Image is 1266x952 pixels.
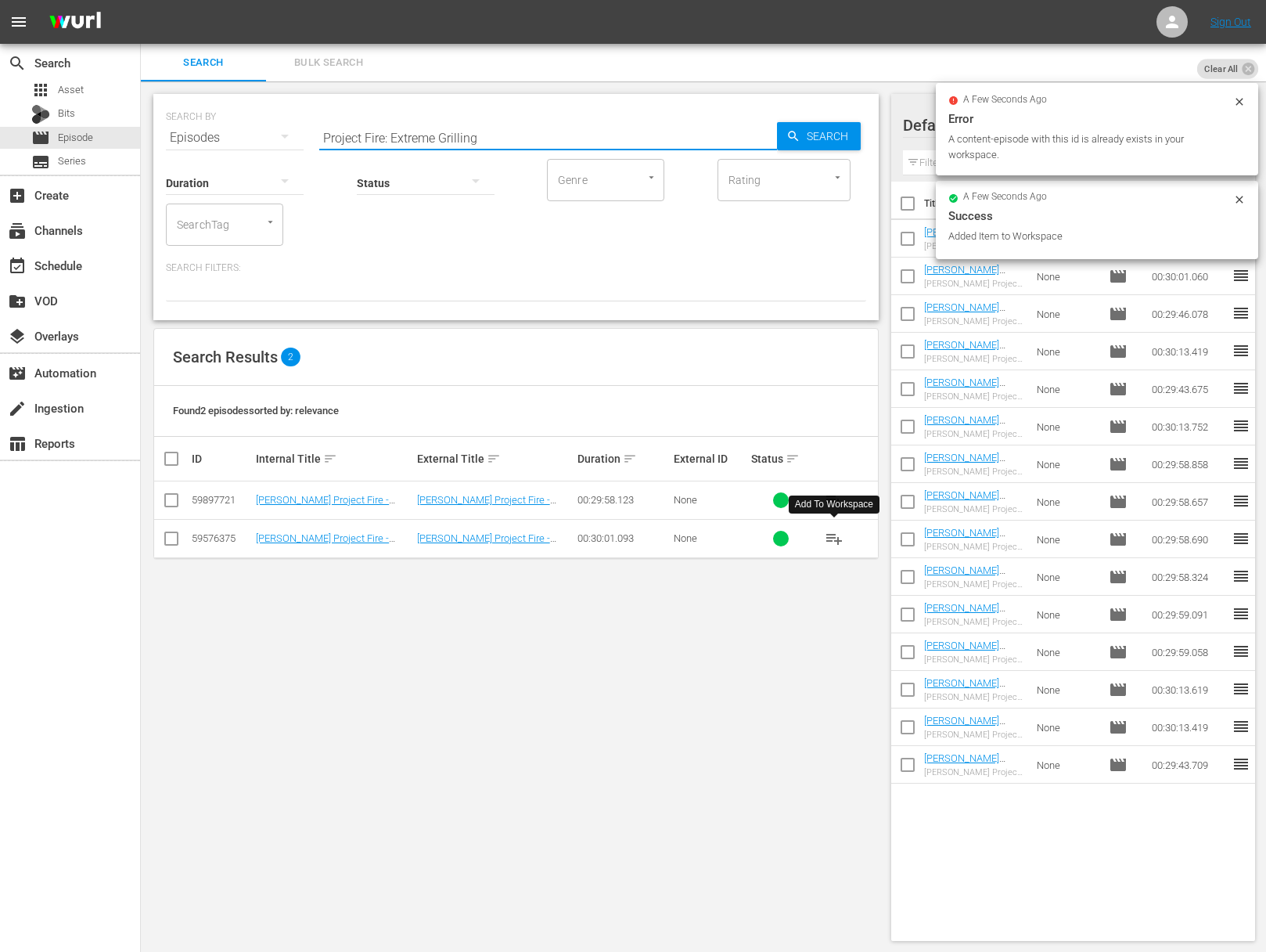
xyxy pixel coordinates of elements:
[1146,445,1232,483] td: 00:29:58.858
[58,130,93,146] span: Episode
[1146,709,1232,746] td: 00:30:13.419
[948,110,1246,128] div: Error
[948,207,1246,225] div: Success
[1109,568,1128,586] span: Episode
[1146,558,1232,596] td: 00:29:58.324
[1146,483,1232,521] td: 00:29:58.657
[924,377,1012,412] a: [PERSON_NAME] Project Fire - Brisket 24/7
[1146,295,1232,333] td: 00:29:46.078
[256,494,395,517] a: [PERSON_NAME] Project Fire - Season 4 - Extreme Grilling
[9,13,28,31] span: menu
[1197,59,1246,79] span: Clear All
[192,453,251,465] div: ID
[58,82,84,98] span: Asset
[830,170,845,185] button: Open
[674,494,746,506] div: None
[924,602,1022,649] a: [PERSON_NAME] Project Fire - The Best BBQ You've Never Heard Of
[924,692,1025,702] div: [PERSON_NAME] Project Fire - Shoulder On
[924,504,1025,514] div: [PERSON_NAME] Project Fire - Secret Steaks
[1146,408,1232,445] td: 00:30:13.752
[1232,379,1250,398] span: reorder
[173,405,339,416] span: Found 2 episodes sorted by: relevance
[924,654,1025,665] div: [PERSON_NAME] Project Fire - [US_STATE] Tailgate Party
[1030,333,1102,370] td: None
[192,494,251,506] div: 59897721
[1146,521,1232,558] td: 00:29:58.690
[1030,596,1102,633] td: None
[751,449,811,468] div: Status
[8,364,27,383] span: Automation
[815,481,853,519] button: playlist_add
[948,132,1229,163] div: A content-episode with this id is already exists in your workspace.
[948,229,1229,244] div: Added Item to Workspace
[1109,718,1128,737] span: Episode
[795,498,873,511] div: Add To Workspace
[417,494,556,517] a: [PERSON_NAME] Project Fire - Extreme Grilling
[924,316,1025,326] div: [PERSON_NAME] Project Fire - Raichlen's Rules
[924,767,1025,777] div: [PERSON_NAME] Project Fire - Miami Spice
[924,542,1025,552] div: [PERSON_NAME] Project Fire - Primal Grilling
[623,452,637,466] span: sort
[924,391,1025,402] div: [PERSON_NAME] Project Fire - Brisket 24/7
[924,354,1025,364] div: [PERSON_NAME] Project Fire - Grilling with [PERSON_NAME]
[786,452,800,466] span: sort
[1232,755,1250,773] span: reorder
[1109,417,1128,436] span: Episode
[1109,342,1128,361] span: Episode
[1030,370,1102,408] td: None
[1146,671,1232,709] td: 00:30:13.619
[800,122,861,150] span: Search
[903,103,1230,147] div: Default Workspace
[1030,445,1102,483] td: None
[1030,671,1102,709] td: None
[1030,558,1102,596] td: None
[1109,605,1128,624] span: Episode
[1109,530,1128,549] span: Episode
[1232,454,1250,473] span: reorder
[1232,304,1250,323] span: reorder
[487,452,501,466] span: sort
[924,182,1028,225] th: Title
[256,532,395,556] a: [PERSON_NAME] Project Fire - Extreme Grilling
[8,54,27,73] span: Search
[577,494,669,506] div: 00:29:58.123
[1232,567,1250,586] span: reorder
[1232,266,1250,285] span: reorder
[924,226,1022,261] a: [PERSON_NAME] Project Fire - Wrangler Tailgate
[1030,521,1102,558] td: None
[1109,267,1128,286] span: Episode
[281,348,300,366] span: 2
[924,264,1011,299] a: [PERSON_NAME] Project Fire - So-Cal Grill
[1109,680,1128,699] span: Episode
[8,327,27,346] span: Overlays
[1030,746,1102,784] td: None
[1146,370,1232,408] td: 00:29:43.675
[1232,717,1250,736] span: reorder
[924,640,1013,687] a: [PERSON_NAME] Project Fire - [US_STATE] Tailgate Party
[1030,258,1102,295] td: None
[674,453,746,465] div: External ID
[1232,341,1250,360] span: reorder
[1232,416,1250,435] span: reorder
[8,257,27,276] span: Schedule
[263,215,278,229] button: Open
[1109,380,1128,398] span: Episode
[674,532,746,544] div: None
[192,532,251,544] div: 59576375
[1030,709,1102,746] td: None
[1030,483,1102,521] td: None
[924,564,1005,600] a: [PERSON_NAME] Project Fire - Tex Meets Mex
[31,128,50,147] span: Episode
[924,301,1005,337] a: [PERSON_NAME] Project Fire - Raichlen's Rules
[1232,529,1250,548] span: reorder
[1232,604,1250,623] span: reorder
[924,429,1025,439] div: [PERSON_NAME] Project Fire - Gulf Coast Grill
[1146,258,1232,295] td: 00:30:01.060
[38,4,113,41] img: ans4CAIJ8jUAAAAAAAAAAAAAAAAAAAAAAAAgQb4GAAAAAAAAAAAAAAAAAAAAAAAAJMjXAAAAAAAAAAAAAAAAAAAAAAAAgAT5G...
[275,54,382,72] span: Bulk Search
[777,122,861,150] button: Search
[31,81,50,99] span: Asset
[924,677,1021,712] a: [PERSON_NAME] Project Fire - Shoulder On
[31,153,50,171] span: Series
[1030,633,1102,671] td: None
